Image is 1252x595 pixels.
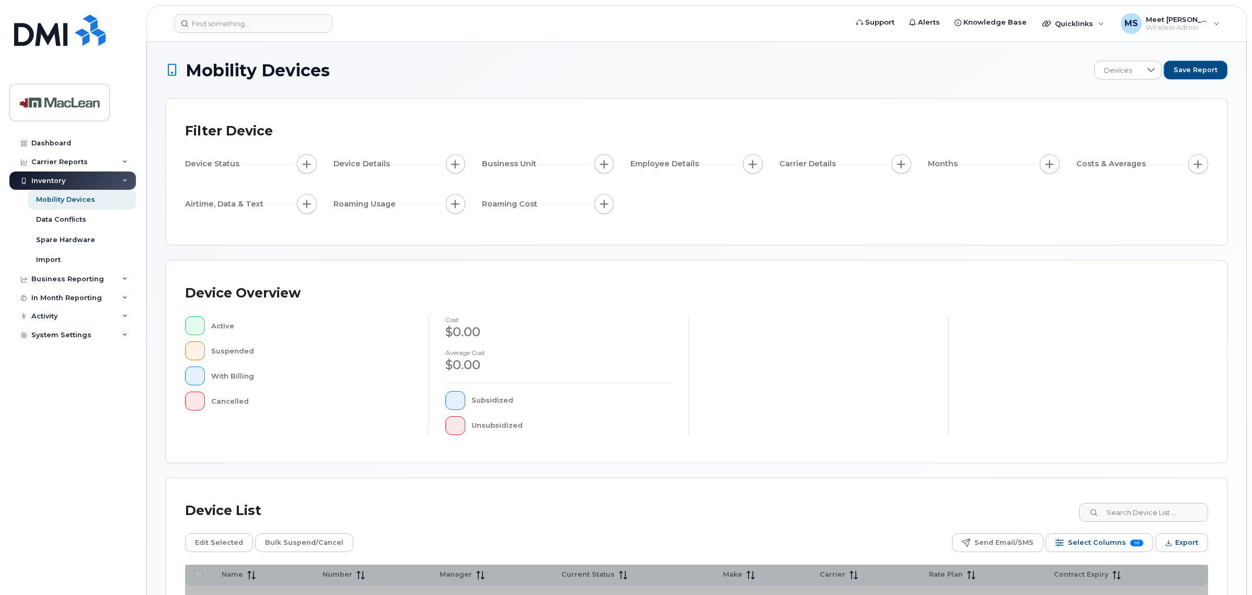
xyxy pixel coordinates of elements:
input: Search Device List ... [1079,503,1208,522]
span: Device Details [334,158,393,169]
button: Export [1155,533,1208,552]
span: Devices [1095,61,1141,80]
button: Send Email/SMS [952,533,1043,552]
button: Edit Selected [185,533,253,552]
span: Business Unit [482,158,539,169]
span: Airtime, Data & Text [185,199,267,210]
span: Mobility Devices [186,61,330,79]
span: Bulk Suspend/Cancel [265,535,343,551]
span: Employee Details [630,158,702,169]
div: Cancelled [211,392,412,410]
div: Device List [185,497,261,524]
div: Suspended [211,341,412,360]
span: Carrier Details [779,158,839,169]
div: Active [211,316,412,335]
button: Save Report [1164,61,1227,79]
span: Export [1175,535,1198,551]
span: Save Report [1174,65,1217,75]
div: Device Overview [185,280,301,307]
span: Roaming Usage [334,199,399,210]
span: Costs & Averages [1076,158,1149,169]
div: Filter Device [185,118,273,145]
span: Select Columns [1068,535,1126,551]
div: Subsidized [472,391,672,410]
div: With Billing [211,367,412,385]
span: Send Email/SMS [974,535,1033,551]
div: Unsubsidized [472,416,672,435]
span: Roaming Cost [482,199,541,210]
span: Device Status [185,158,243,169]
div: $0.00 [445,323,671,341]
h4: cost [445,316,671,323]
div: $0.00 [445,356,671,374]
span: Edit Selected [195,535,243,551]
span: 10 [1130,540,1143,546]
span: Months [928,158,961,169]
button: Bulk Suspend/Cancel [255,533,353,552]
button: Select Columns 10 [1046,533,1153,552]
h4: Average cost [445,349,671,356]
